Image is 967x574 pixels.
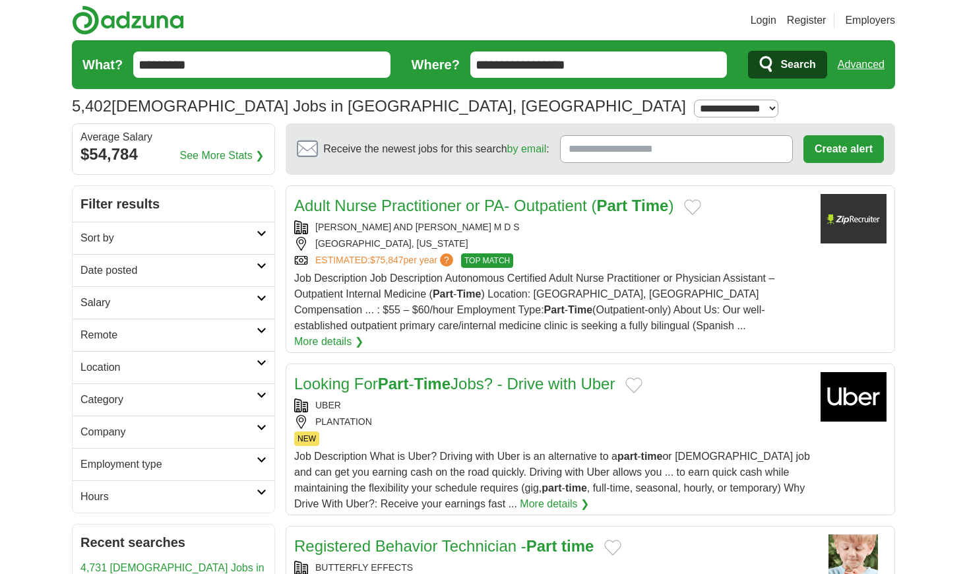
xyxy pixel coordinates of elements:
a: BUTTERFLY EFFECTS [315,562,413,573]
strong: time [641,451,663,462]
h2: Category [80,392,257,408]
strong: Part [526,537,557,555]
a: See More Stats ❯ [180,148,265,164]
a: Employment type [73,448,274,480]
strong: Part [544,304,565,315]
span: Search [780,51,815,78]
div: PLANTATION [294,415,810,429]
h2: Remote [80,327,257,343]
img: Company logo [821,194,887,243]
a: by email [507,143,547,154]
h2: Recent searches [80,532,266,552]
a: Looking ForPart-TimeJobs? - Drive with Uber [294,375,615,393]
strong: Time [414,375,451,393]
a: Employers [845,13,895,28]
span: Job Description Job Description Autonomous Certified Adult Nurse Practitioner or Physician Assist... [294,272,774,331]
div: $54,784 [80,143,266,166]
span: ? [440,253,453,267]
strong: part [617,451,637,462]
strong: Part [433,288,453,300]
a: Location [73,351,274,383]
div: [GEOGRAPHIC_DATA], [US_STATE] [294,237,810,251]
h1: [DEMOGRAPHIC_DATA] Jobs in [GEOGRAPHIC_DATA], [GEOGRAPHIC_DATA] [72,97,686,115]
a: Registered Behavior Technician -Part time [294,537,594,555]
button: Add to favorite jobs [625,377,642,393]
strong: time [561,537,594,555]
h2: Location [80,360,257,375]
h2: Hours [80,489,257,505]
div: [PERSON_NAME] AND [PERSON_NAME] M D S [294,220,810,234]
label: What? [82,55,123,75]
span: $75,847 [370,255,404,265]
strong: time [565,482,587,494]
a: UBER [315,400,341,410]
label: Where? [412,55,460,75]
button: Add to favorite jobs [684,199,701,215]
a: Login [751,13,776,28]
button: Create alert [803,135,884,163]
a: Hours [73,480,274,513]
a: ESTIMATED:$75,847per year? [315,253,456,268]
a: Salary [73,286,274,319]
a: Advanced [838,51,885,78]
span: 5,402 [72,94,111,118]
span: NEW [294,431,319,446]
h2: Employment type [80,457,257,472]
strong: Part [378,375,409,393]
a: Category [73,383,274,416]
span: Receive the newest jobs for this search : [323,141,549,157]
a: More details ❯ [520,496,589,512]
a: Sort by [73,222,274,254]
span: TOP MATCH [461,253,513,268]
h2: Filter results [73,186,274,222]
h2: Salary [80,295,257,311]
strong: Time [568,304,592,315]
a: Adult Nurse Practitioner or PA- Outpatient (Part Time) [294,197,673,214]
strong: Part [596,197,627,214]
a: More details ❯ [294,334,363,350]
div: Average Salary [80,132,266,143]
h2: Date posted [80,263,257,278]
a: Company [73,416,274,448]
h2: Sort by [80,230,257,246]
strong: Time [456,288,481,300]
strong: Time [632,197,669,214]
a: Date posted [73,254,274,286]
img: Adzuna logo [72,5,184,35]
img: Uber logo [821,372,887,422]
h2: Company [80,424,257,440]
button: Add to favorite jobs [604,540,621,556]
button: Search [748,51,827,79]
a: Remote [73,319,274,351]
a: Register [787,13,827,28]
strong: part [542,482,561,494]
span: Job Description What is Uber? Driving with Uber is an alternative to a - or [DEMOGRAPHIC_DATA] jo... [294,451,810,509]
